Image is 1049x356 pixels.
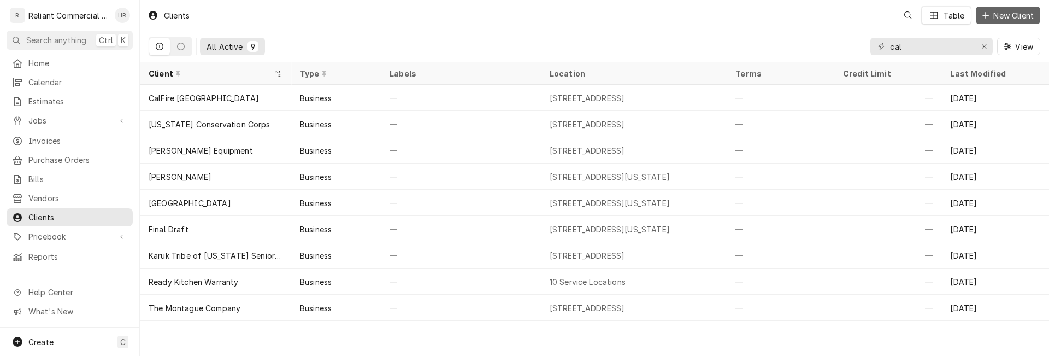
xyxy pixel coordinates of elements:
[899,7,917,24] button: Open search
[975,38,993,55] button: Erase input
[550,250,625,261] div: [STREET_ADDRESS]
[149,276,239,288] div: Ready Kitchen Warranty
[28,135,127,147] span: Invoices
[550,171,670,183] div: [STREET_ADDRESS][US_STATE]
[26,34,86,46] span: Search anything
[941,295,1049,321] div: [DATE]
[7,92,133,110] a: Estimates
[727,242,834,269] div: —
[390,68,532,79] div: Labels
[997,38,1040,55] button: View
[7,54,133,72] a: Home
[149,68,272,79] div: Client
[941,216,1049,242] div: [DATE]
[7,170,133,188] a: Bills
[28,154,127,166] span: Purchase Orders
[28,77,127,88] span: Calendar
[950,68,1038,79] div: Last Modified
[149,145,253,156] div: [PERSON_NAME] Equipment
[834,85,942,111] div: —
[300,250,332,261] div: Business
[381,111,541,137] div: —
[834,295,942,321] div: —
[1013,41,1035,52] span: View
[727,137,834,164] div: —
[300,68,370,79] div: Type
[28,10,109,21] div: Reliant Commercial Appliance Repair LLC
[28,337,54,347] span: Create
[300,119,332,130] div: Business
[207,41,243,52] div: All Active
[727,269,834,295] div: —
[28,231,111,242] span: Pricebook
[149,119,270,130] div: [US_STATE] Conservation Corps
[300,302,332,314] div: Business
[843,68,931,79] div: Credit Limit
[28,192,127,204] span: Vendors
[149,171,211,183] div: [PERSON_NAME]
[834,164,942,190] div: —
[550,224,670,235] div: [STREET_ADDRESS][US_STATE]
[727,164,834,190] div: —
[550,92,625,104] div: [STREET_ADDRESS]
[550,197,670,209] div: [STREET_ADDRESS][US_STATE]
[28,173,127,185] span: Bills
[991,10,1036,21] span: New Client
[7,73,133,91] a: Calendar
[727,85,834,111] div: —
[28,287,126,298] span: Help Center
[7,189,133,207] a: Vendors
[7,227,133,246] a: Go to Pricebook
[381,85,541,111] div: —
[300,92,332,104] div: Business
[834,269,942,295] div: —
[976,7,1040,24] button: New Client
[941,111,1049,137] div: [DATE]
[834,190,942,216] div: —
[149,250,282,261] div: Karuk Tribe of [US_STATE] Senior Nutrition
[28,96,127,107] span: Estimates
[381,190,541,216] div: —
[149,302,240,314] div: The Montague Company
[941,242,1049,269] div: [DATE]
[834,137,942,164] div: —
[727,216,834,242] div: —
[115,8,130,23] div: Heath Reed's Avatar
[727,295,834,321] div: —
[550,276,626,288] div: 10 Service Locations
[550,302,625,314] div: [STREET_ADDRESS]
[300,224,332,235] div: Business
[834,216,942,242] div: —
[120,336,126,348] span: C
[300,145,332,156] div: Business
[890,38,972,55] input: Keyword search
[121,34,126,46] span: K
[28,251,127,262] span: Reports
[7,248,133,266] a: Reports
[381,295,541,321] div: —
[149,197,231,209] div: [GEOGRAPHIC_DATA]
[7,302,133,320] a: Go to What's New
[10,8,25,23] div: Reliant Commercial Appliance Repair LLC's Avatar
[300,171,332,183] div: Business
[727,190,834,216] div: —
[250,41,256,52] div: 9
[381,137,541,164] div: —
[941,85,1049,111] div: [DATE]
[550,145,625,156] div: [STREET_ADDRESS]
[941,269,1049,295] div: [DATE]
[115,8,130,23] div: HR
[941,137,1049,164] div: [DATE]
[300,276,332,288] div: Business
[28,306,126,317] span: What's New
[28,57,127,69] span: Home
[550,68,718,79] div: Location
[7,283,133,301] a: Go to Help Center
[941,190,1049,216] div: [DATE]
[99,34,113,46] span: Ctrl
[381,216,541,242] div: —
[7,132,133,150] a: Invoices
[149,224,188,235] div: Final Draft
[381,269,541,295] div: —
[149,92,259,104] div: CalFire [GEOGRAPHIC_DATA]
